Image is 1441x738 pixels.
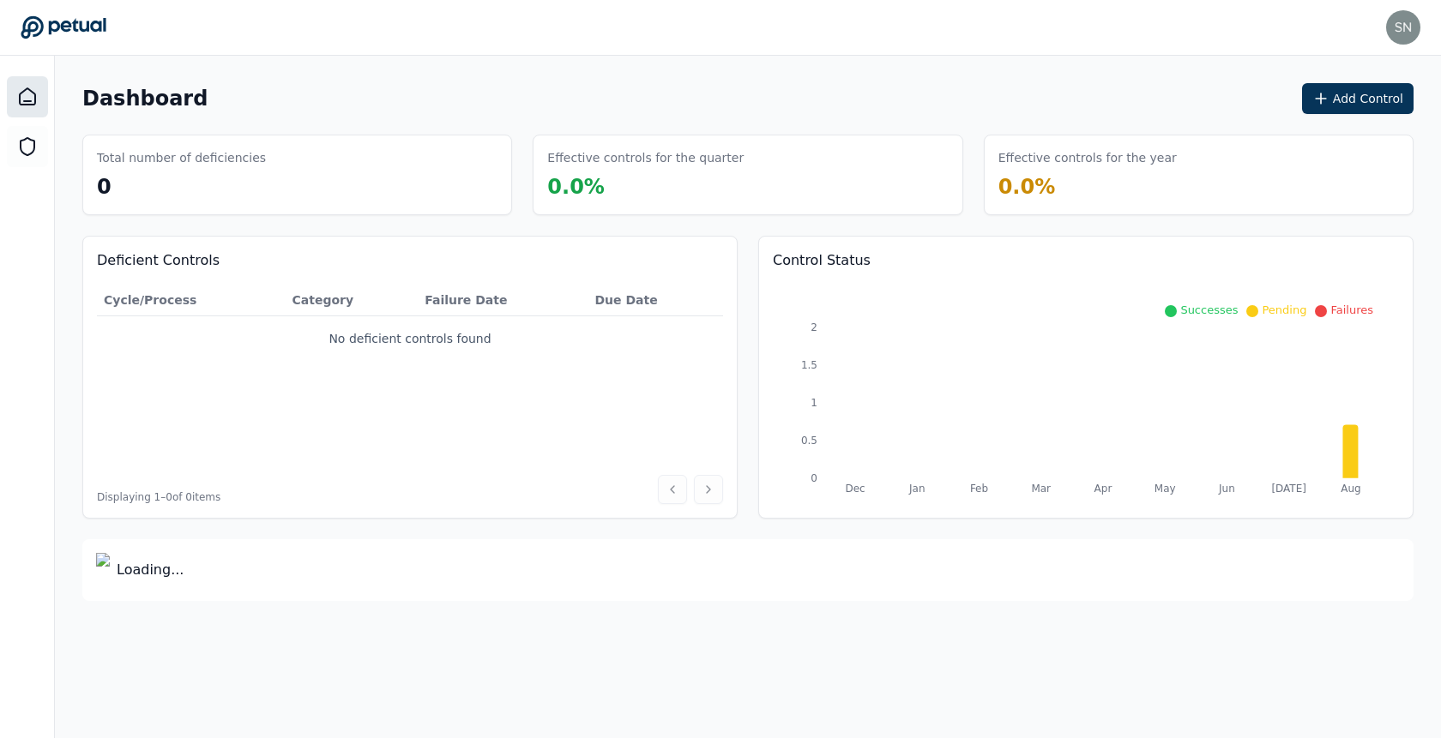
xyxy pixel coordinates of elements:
[998,175,1056,199] span: 0.0 %
[7,126,48,167] a: SOC
[1180,303,1238,316] span: Successes
[547,149,744,166] h3: Effective controls for the quarter
[998,149,1177,166] h3: Effective controls for the year
[21,15,106,39] a: Go to Dashboard
[7,76,48,117] a: Dashboard
[811,472,817,484] tspan: 0
[97,149,266,166] h3: Total number of deficiencies
[1302,83,1414,114] button: Add Control
[908,483,925,495] tspan: Jan
[658,475,687,504] button: Previous
[418,285,588,316] th: Failure Date
[1094,483,1112,495] tspan: Apr
[547,175,605,199] span: 0.0 %
[801,359,817,371] tspan: 1.5
[97,490,220,504] span: Displaying 1– 0 of 0 items
[1262,303,1306,316] span: Pending
[811,321,817,333] tspan: 2
[1330,303,1373,316] span: Failures
[801,435,817,447] tspan: 0.5
[96,553,110,587] img: Logo
[773,250,1399,271] h3: Control Status
[970,483,988,495] tspan: Feb
[82,85,208,112] h1: Dashboard
[845,483,865,495] tspan: Dec
[97,316,723,362] td: No deficient controls found
[97,285,286,316] th: Cycle/Process
[1271,483,1305,495] tspan: [DATE]
[694,475,723,504] button: Next
[811,397,817,409] tspan: 1
[1031,483,1051,495] tspan: Mar
[97,175,112,199] span: 0
[1341,483,1360,495] tspan: Aug
[1386,10,1420,45] img: snir+workday@petual.ai
[1218,483,1235,495] tspan: Jun
[82,539,1414,601] div: Loading...
[97,250,723,271] h3: Deficient Controls
[286,285,419,316] th: Category
[1155,483,1176,495] tspan: May
[588,285,723,316] th: Due Date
